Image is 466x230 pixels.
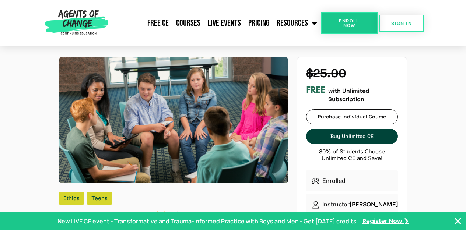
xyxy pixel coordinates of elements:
span: SIGN IN [391,21,412,26]
p: [PERSON_NAME] [59,210,137,219]
img: Ethical Considerations with Kids and Teens (3 Ethics CE Credit) [59,57,288,184]
p: (21 Reviews) [184,210,219,219]
h4: $25.00 [306,66,398,80]
button: Close Banner [453,217,462,226]
div: Teens [87,192,112,205]
span: Instructor: [59,210,88,219]
a: Live Events [204,14,245,32]
a: Buy Unlimited CE [306,129,398,144]
p: [PERSON_NAME] [350,200,398,209]
nav: Menu [111,14,320,32]
p: New LIVE CE event - Transformative and Trauma-informed Practice with Boys and Men - Get [DATE] cr... [57,217,357,226]
p: Enrolled [322,176,346,185]
div: Ethics [59,192,84,205]
div: with Unlimited Subscription [306,85,398,103]
p: Instructor [322,200,350,209]
a: Courses [172,14,204,32]
h3: FREE [306,85,325,95]
a: Free CE [144,14,172,32]
a: Purchase Individual Course [306,109,398,124]
a: Resources [273,14,321,32]
a: Pricing [245,14,273,32]
span: Buy Unlimited CE [330,133,374,139]
a: SIGN IN [379,15,424,32]
a: Register Now ❯ [362,217,409,225]
p: 80% of Students Choose Unlimited CE and Save! [306,148,398,162]
span: Enroll Now [333,18,366,28]
span: Purchase Individual Course [318,114,386,120]
a: Enroll Now [321,12,378,34]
